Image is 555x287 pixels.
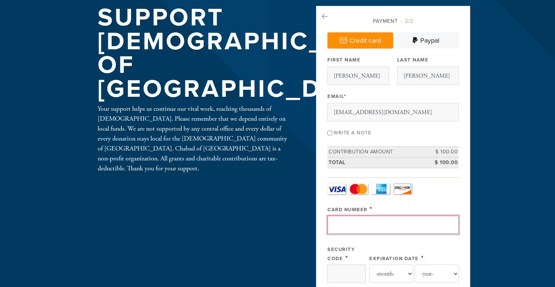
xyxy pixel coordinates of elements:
td: $ 100.00 [426,147,459,157]
span: /2 [400,18,413,24]
select: Expiration Date month [369,265,413,283]
label: Last Name [397,57,429,63]
label: First Name [327,57,360,63]
a: Paypal [393,32,459,49]
label: Security Code [327,247,355,262]
span: 2 [405,18,408,24]
a: Amex [371,183,390,194]
span: This field is required. [421,254,424,262]
span: This field is required. [344,93,347,99]
div: Your support helps us continue our vital work, reaching thousands of [DEMOGRAPHIC_DATA]. Please r... [98,104,292,173]
a: Discover [393,183,412,194]
label: Write a note [334,130,371,136]
td: Contribution Amount [327,147,426,157]
h1: Support [DEMOGRAPHIC_DATA] of [GEOGRAPHIC_DATA] [98,6,405,101]
label: Expiration Date [369,256,419,262]
label: Card Number [327,207,367,213]
span: This field is required. [370,205,373,213]
span: This field is required. [345,254,348,262]
label: Email [327,93,346,100]
a: Visa [327,183,346,194]
a: Credit card [327,32,393,49]
div: Payment [327,17,459,25]
a: MasterCard [349,183,368,194]
td: $ 100.00 [426,157,459,168]
select: Expiration Date year [415,265,459,283]
td: Total [327,157,426,168]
